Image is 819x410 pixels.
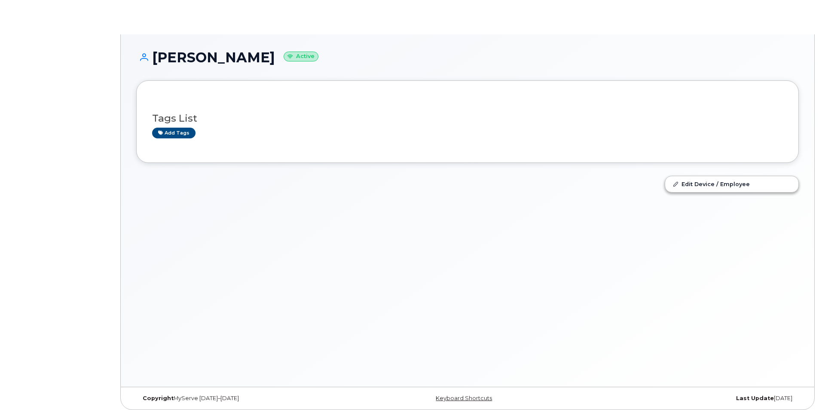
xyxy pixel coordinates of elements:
[152,113,783,124] h3: Tags List
[136,50,799,65] h1: [PERSON_NAME]
[152,128,196,138] a: Add tags
[736,395,774,401] strong: Last Update
[284,52,318,61] small: Active
[665,176,798,192] a: Edit Device / Employee
[578,395,799,402] div: [DATE]
[436,395,492,401] a: Keyboard Shortcuts
[143,395,174,401] strong: Copyright
[136,395,357,402] div: MyServe [DATE]–[DATE]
